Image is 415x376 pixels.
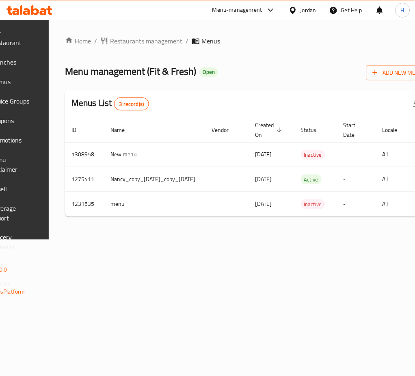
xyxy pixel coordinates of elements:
span: Name [110,125,135,135]
td: New menu [104,142,205,167]
span: Start Date [344,120,366,140]
td: - [337,192,376,216]
td: - [337,142,376,167]
span: Active [301,175,322,184]
div: Total records count [114,97,149,110]
td: - [337,167,376,192]
a: Restaurants management [100,36,182,46]
a: Home [65,36,91,46]
h2: Menus List [71,97,149,110]
span: Created On [255,120,285,140]
span: [DATE] [255,174,272,184]
span: [DATE] [255,199,272,209]
td: 1308958 [65,142,104,167]
span: 3 record(s) [115,100,149,108]
div: Open [199,67,218,77]
td: Nancy_copy_[DATE]_copy_[DATE] [104,167,205,192]
span: Locale [383,125,408,135]
div: Jordan [300,6,316,15]
li: / [94,36,97,46]
span: [DATE] [255,149,272,160]
div: Menu-management [212,5,262,15]
td: 1231535 [65,192,104,216]
span: Menu management ( Fit & Fresh ) [65,62,196,80]
span: Vendor [212,125,239,135]
span: Menus [201,36,220,46]
span: ID [71,125,87,135]
li: / [186,36,188,46]
td: menu [104,192,205,216]
span: Status [301,125,327,135]
span: Restaurants management [110,36,182,46]
span: Inactive [301,200,325,209]
td: 1275411 [65,167,104,192]
span: Inactive [301,150,325,160]
span: H [401,6,404,15]
span: Open [199,69,218,76]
